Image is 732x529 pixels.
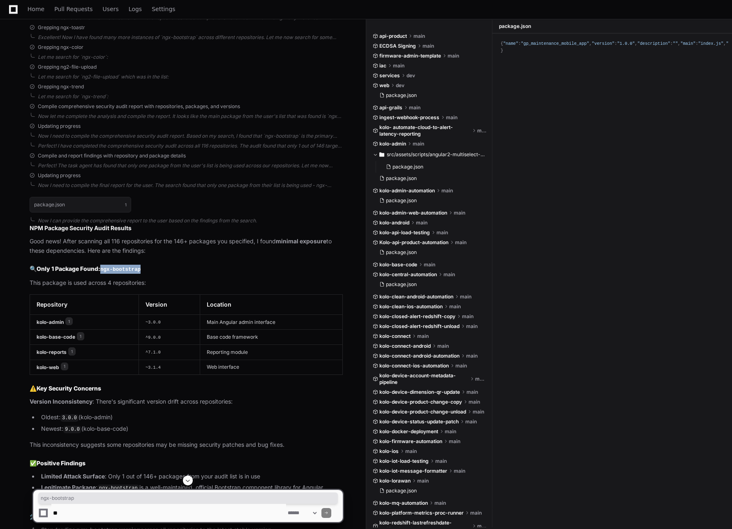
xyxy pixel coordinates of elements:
span: main [446,114,457,121]
span: main [466,389,478,395]
span: main [449,303,461,310]
span: main [443,271,455,278]
span: main [466,323,478,330]
span: main [449,438,460,445]
span: ngx-bootstrap [41,495,335,501]
span: kolo-firmware-automation [379,438,442,445]
span: main [424,261,435,268]
span: kolo-api-load-testing [379,229,430,236]
span: kolo-connect [379,333,411,340]
span: main [416,219,427,226]
span: main [441,187,453,194]
span: Grepping ngx-toastr [38,24,85,31]
span: kolo-iot-load-testing [379,458,429,464]
div: Perfect! I have completed the comprehensive security audit across all 116 repositories. The audit... [38,143,343,149]
span: Compile and report findings with repository and package details [38,152,186,159]
span: kolo-connect-android [379,343,431,349]
strong: Only 1 Package Found: [37,265,141,272]
div: Let me search for `ngx-trend`: [38,93,343,100]
span: Compile comprehensive security audit report with repositories, packages, and versions [38,103,240,110]
span: web [379,82,389,89]
span: 1 [65,317,73,326]
span: kolo-iot-message-formatter [379,468,447,474]
span: kolo-connect-ios-automation [379,363,449,369]
td: Base code framework [200,330,342,345]
span: "description" [637,41,670,46]
code: ~3.0.0 [145,320,161,325]
span: main [455,239,466,246]
span: api-product [379,33,407,39]
span: main [413,141,424,147]
strong: kolo-admin [37,319,64,325]
span: dev [396,82,404,89]
button: package.json1 [30,197,131,213]
span: package.json [386,197,417,204]
span: kolo-clean-ios-automation [379,303,443,310]
span: "" [673,41,678,46]
span: main [413,33,425,39]
span: main [435,458,447,464]
span: main [454,210,465,216]
div: Excellent! Now I have found many more instances of `ngx-bootstrap` across different repositories.... [38,34,343,41]
span: api-grails [379,104,402,111]
button: package.json [376,173,482,184]
strong: Version Inconsistency [30,398,92,405]
span: Users [103,7,119,12]
span: dev [406,72,415,79]
span: "main" [681,41,696,46]
li: : Only 1 out of 146+ packages from your audit list is in use [39,472,343,481]
code: ~3.1.4 [145,365,161,370]
code: 9.0.0 [63,426,81,433]
span: kolo-admin-web-automation [379,210,447,216]
span: Logs [129,7,142,12]
strong: Key Security Concerns [37,385,101,392]
span: 1 [125,201,127,208]
span: package.json [386,92,417,99]
span: ingest-webhook-process [379,114,439,121]
strong: kolo-base-code [37,334,75,340]
svg: Directory [379,150,384,159]
span: kolo-connect-android-automation [379,353,460,359]
code: ^9.0.0 [145,335,161,340]
span: kolo- automate-cloud-to-alert-latency-reporting [379,124,471,137]
td: Web interface [200,360,342,375]
span: kolo-device-status-update-patch [379,418,459,425]
span: kolo-device-product-change-copy [379,399,462,405]
code: ngx-bootstrap [100,267,141,273]
span: package.json [393,164,423,170]
span: ECDSA Signing [379,43,416,49]
div: Let me search for `ngx-color`: [38,54,343,60]
button: package.json [376,90,482,101]
span: package.json [386,249,417,256]
span: package.json [499,23,531,30]
td: Main Angular admin interface [200,314,342,330]
th: Location [200,294,342,314]
h2: ✅ [30,459,343,467]
span: main [466,353,478,359]
strong: Positive Findings [37,460,85,467]
div: Now I need to compile the comprehensive security audit report. Based on my search, I found that `... [38,133,343,139]
h2: NPM Package Security Audit Results [30,224,343,232]
span: kolo-base-code [379,261,417,268]
span: main [445,428,456,435]
span: src/assets/scripts/angular2-multiselect-dropdown [387,151,487,158]
li: Newest: (kolo-base-code) [39,424,343,434]
span: package.json [386,175,417,182]
span: main [436,229,448,236]
span: kolo-ios [379,448,399,455]
p: Good news! After scanning all 116 repositories for the 146+ packages you specified, I found to th... [30,237,343,256]
span: "version" [592,41,614,46]
h1: package.json [34,202,65,207]
span: Settings [152,7,175,12]
span: kolo-admin [379,141,406,147]
button: src/assets/scripts/angular2-multiselect-dropdown [373,148,487,161]
span: kolo-device-product-change-unload [379,409,466,415]
span: package.json [386,281,417,288]
span: "index.js" [698,41,724,46]
span: kolo-closed-alert-redshift-unload [379,323,460,330]
span: kolo-device-dimension-qr-update [379,389,460,395]
p: This inconsistency suggests some repositories may be missing security patches and bug fixes. [30,440,343,450]
td: Reporting module [200,344,342,360]
span: "name" [503,41,518,46]
div: Now let me complete the analysis and compile the report. It looks like the main package from the ... [38,113,343,120]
